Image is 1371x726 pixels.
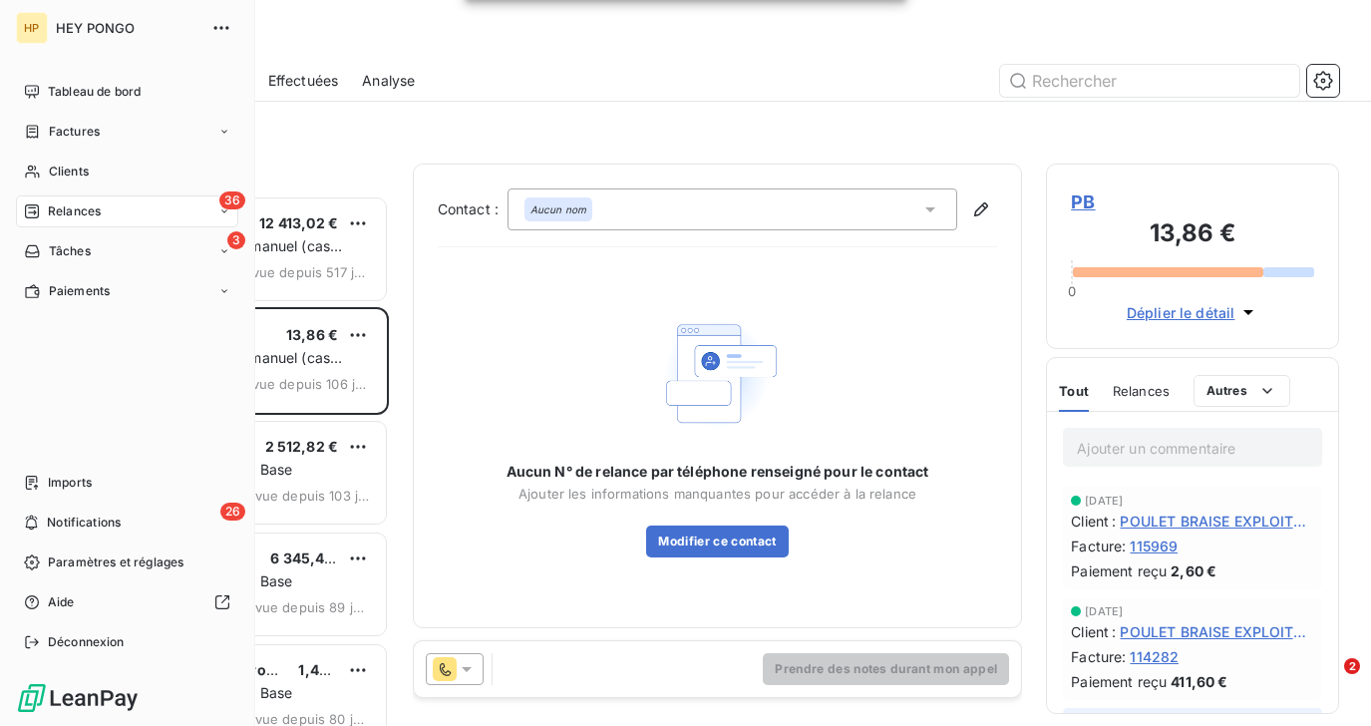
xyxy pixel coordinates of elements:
span: Facture : [1071,646,1126,667]
span: Imports [48,474,92,492]
span: Paiement reçu [1071,671,1167,692]
span: 36 [219,191,245,209]
em: Aucun nom [530,202,586,216]
span: Paramètres et réglages [48,553,183,571]
span: 26 [220,503,245,521]
span: 411,60 € [1171,671,1227,692]
span: prévue depuis 103 jours [233,488,370,504]
h3: 13,86 € [1071,215,1314,255]
span: Déconnexion [48,633,125,651]
span: Tâches [49,242,91,260]
span: Ajouter les informations manquantes pour accéder à la relance [518,486,916,502]
span: Paiements [49,282,110,300]
span: Aide [48,593,75,611]
span: 0 [1068,283,1076,299]
span: 1,45 € [298,661,341,678]
span: Tableau de bord [48,83,141,101]
span: prévue depuis 106 jours [230,376,370,392]
span: prévue depuis 89 jours [233,599,370,615]
label: Contact : [438,199,508,219]
span: 6 345,42 € [270,549,347,566]
span: PB [1071,188,1314,215]
span: Effectuées [268,71,339,91]
span: Relances [1113,383,1170,399]
button: Autres [1194,375,1290,407]
span: Clients [49,163,89,181]
span: Déplier le détail [1127,302,1235,323]
span: Aucun N° de relance par téléphone renseigné pour le contact [507,462,929,482]
span: [DATE] [1085,495,1123,507]
span: 13,86 € [286,326,338,343]
span: Tout [1059,383,1089,399]
span: [DATE] [1085,605,1123,617]
span: 2 512,82 € [265,438,339,455]
span: 114282 [1130,646,1179,667]
iframe: Intercom live chat [1303,658,1351,706]
span: 2 [1344,658,1360,674]
span: Facture : [1071,536,1126,556]
span: Relances [48,202,101,220]
span: Client : [1071,511,1116,532]
span: POULET BRAISE EXPLOITATION - Siège - cli_1b5b7073a3 [1120,621,1314,642]
button: Prendre des notes durant mon appel [763,653,1009,685]
button: Déplier le détail [1121,301,1265,324]
span: 3 [227,231,245,249]
span: 2,60 € [1171,560,1216,581]
img: Empty state [653,309,781,438]
span: 12 413,02 € [259,214,338,231]
a: Aide [16,586,238,618]
img: Logo LeanPay [16,682,140,714]
span: Paiement reçu [1071,560,1167,581]
span: prévue depuis 517 jours [230,264,370,280]
button: Modifier ce contact [646,526,788,557]
span: HEY PONGO [56,20,199,36]
span: Client : [1071,621,1116,642]
span: Analyse [362,71,415,91]
span: 115969 [1130,536,1178,556]
span: Factures [49,123,100,141]
span: POULET BRAISE EXPLOITATION - Siège - cli_1b5b7073a3 [1120,511,1314,532]
div: HP [16,12,48,44]
input: Rechercher [1000,65,1299,97]
span: Notifications [47,514,121,532]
